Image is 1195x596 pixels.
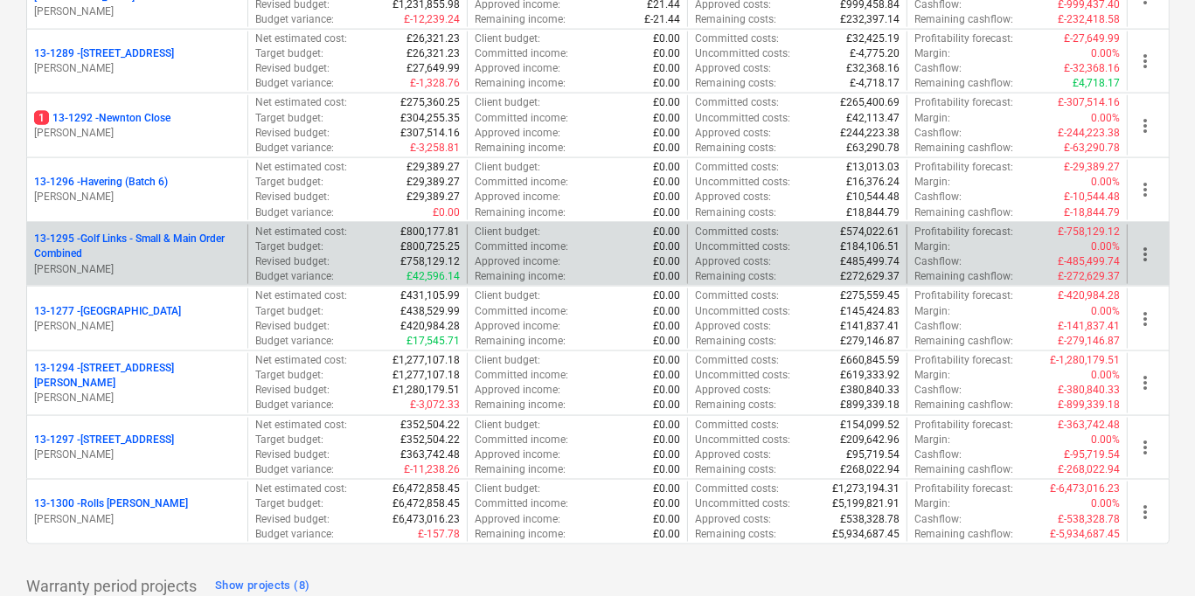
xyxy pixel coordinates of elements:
p: Committed income : [475,46,568,61]
p: Remaining cashflow : [914,398,1013,412]
p: £32,425.19 [846,31,900,46]
p: £0.00 [653,447,680,462]
p: Remaining cashflow : [914,76,1013,91]
p: Margin : [914,239,950,254]
p: £42,596.14 [406,269,460,284]
p: £-95,719.54 [1064,447,1120,462]
p: £0.00 [653,225,680,239]
p: £0.00 [653,304,680,319]
p: Cashflow : [914,190,962,204]
p: £0.00 [653,160,680,175]
p: Remaining costs : [695,398,776,412]
p: £1,277,107.18 [393,353,460,368]
p: £-141,837.41 [1058,319,1120,334]
p: Committed income : [475,239,568,254]
span: more_vert [1135,502,1156,523]
p: Revised budget : [255,383,330,398]
p: Margin : [914,496,950,511]
span: more_vert [1135,308,1156,329]
p: £-420,984.28 [1058,288,1120,303]
p: £-244,223.38 [1058,126,1120,141]
div: 13-1297 -[STREET_ADDRESS][PERSON_NAME] [34,433,240,462]
p: Budget variance : [255,205,334,220]
p: Revised budget : [255,190,330,204]
p: Approved costs : [695,254,771,269]
p: Target budget : [255,496,323,511]
p: Approved income : [475,447,560,462]
p: Net estimated cost : [255,418,347,433]
p: £352,504.22 [400,433,460,447]
iframe: Chat Widget [1108,512,1195,596]
p: £6,472,858.45 [393,482,460,496]
p: £0.00 [653,205,680,220]
p: £0.00 [653,512,680,527]
span: more_vert [1135,115,1156,136]
p: Uncommitted costs : [695,368,790,383]
p: Uncommitted costs : [695,304,790,319]
p: £26,321.23 [406,31,460,46]
p: Margin : [914,46,950,61]
p: £431,105.99 [400,288,460,303]
p: £29,389.27 [406,160,460,175]
p: Approved costs : [695,190,771,204]
p: [PERSON_NAME] [34,391,240,405]
div: 13-1296 -Havering (Batch 6)[PERSON_NAME] [34,175,240,204]
p: [PERSON_NAME] [34,4,240,19]
p: £0.00 [653,76,680,91]
p: [PERSON_NAME] [34,319,240,334]
p: Revised budget : [255,254,330,269]
span: more_vert [1135,179,1156,200]
p: £32,368.16 [846,61,900,76]
p: £0.00 [653,496,680,511]
p: Remaining income : [475,76,566,91]
p: £800,177.81 [400,225,460,239]
p: Committed costs : [695,482,779,496]
p: Committed costs : [695,418,779,433]
p: £-485,499.74 [1058,254,1120,269]
p: Cashflow : [914,61,962,76]
p: Remaining costs : [695,12,776,27]
p: £0.00 [653,239,680,254]
p: Remaining costs : [695,76,776,91]
p: £0.00 [653,46,680,61]
p: Remaining cashflow : [914,269,1013,284]
p: Revised budget : [255,319,330,334]
p: Budget variance : [255,334,334,349]
p: £279,146.87 [840,334,900,349]
p: £-279,146.87 [1058,334,1120,349]
p: £0.00 [653,433,680,447]
p: £6,472,858.45 [393,496,460,511]
p: Remaining income : [475,334,566,349]
p: Uncommitted costs : [695,239,790,254]
p: £-6,473,016.23 [1050,482,1120,496]
p: £-21.44 [644,12,680,27]
p: Committed costs : [695,160,779,175]
p: £-307,514.16 [1058,95,1120,110]
p: Client budget : [475,225,540,239]
p: £0.00 [653,61,680,76]
p: Approved costs : [695,319,771,334]
p: £141,837.41 [840,319,900,334]
p: £758,129.12 [400,254,460,269]
p: 0.00% [1091,496,1120,511]
p: Remaining costs : [695,205,776,220]
p: Remaining costs : [695,462,776,477]
p: £29,389.27 [406,190,460,204]
p: Remaining income : [475,141,566,156]
span: more_vert [1135,51,1156,72]
p: £0.00 [653,398,680,412]
p: Target budget : [255,46,323,61]
p: £95,719.54 [846,447,900,462]
p: £0.00 [653,126,680,141]
p: Target budget : [255,239,323,254]
p: Cashflow : [914,126,962,141]
p: Approved income : [475,512,560,527]
p: Cashflow : [914,319,962,334]
p: Approved costs : [695,512,771,527]
p: Approved costs : [695,126,771,141]
p: Net estimated cost : [255,160,347,175]
p: Remaining cashflow : [914,205,1013,220]
p: £304,255.35 [400,111,460,126]
p: £899,339.18 [840,398,900,412]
